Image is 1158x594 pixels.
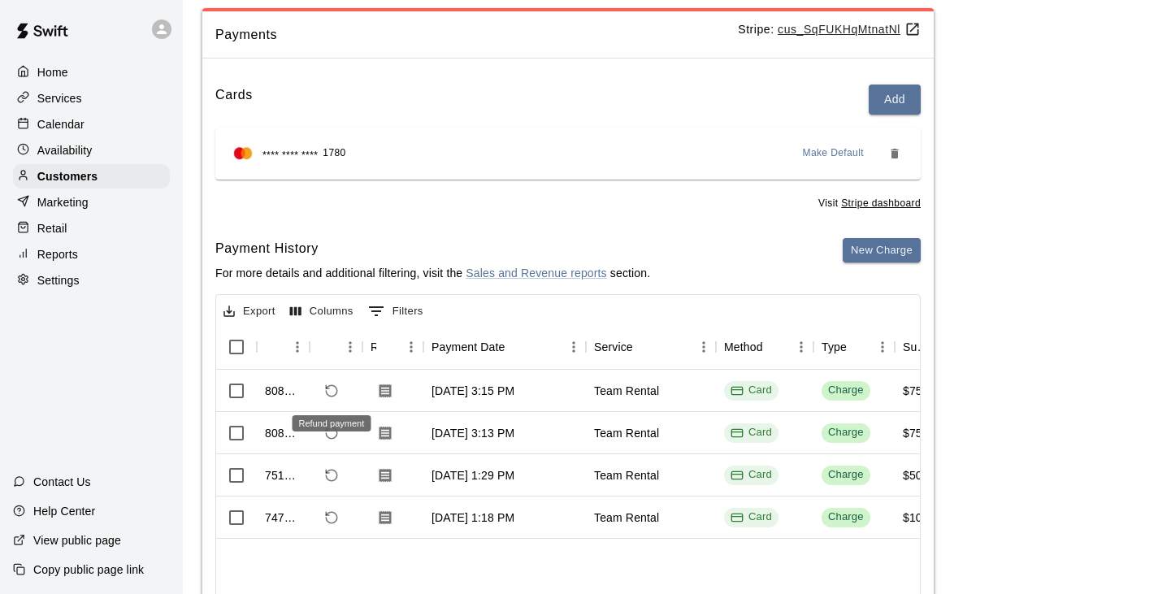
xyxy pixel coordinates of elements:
div: Card [731,467,772,483]
button: Download Receipt [371,461,400,490]
p: View public page [33,532,121,548]
div: Settings [13,268,170,293]
div: Card [731,383,772,398]
span: Make Default [803,145,865,162]
div: Team Rental [594,425,659,441]
button: Download Receipt [371,376,400,405]
a: Availability [13,138,170,163]
a: Marketing [13,190,170,215]
a: Calendar [13,112,170,137]
a: Home [13,60,170,85]
span: Refund payment [318,462,345,489]
h6: Payment History [215,238,650,259]
div: Services [13,86,170,111]
a: Retail [13,216,170,241]
div: Method [724,324,763,370]
img: Credit card brand logo [228,145,258,162]
div: Service [594,324,633,370]
div: Refund payment [293,415,371,431]
span: Payments [215,24,738,46]
a: Customers [13,164,170,189]
div: Charge [828,425,864,440]
div: Charge [828,383,864,398]
div: Reports [13,242,170,267]
div: Team Rental [594,509,659,526]
button: Remove [882,141,908,167]
h6: Cards [215,85,253,115]
div: Charge [828,509,864,525]
div: Team Rental [594,383,659,399]
p: Marketing [37,194,89,210]
u: Stripe dashboard [841,197,921,209]
button: Export [219,299,280,324]
p: Home [37,64,68,80]
div: Card [731,425,772,440]
button: Menu [338,335,362,359]
button: Menu [285,335,310,359]
div: Subtotal [903,324,929,370]
div: Team Rental [594,467,659,483]
div: Type [822,324,847,370]
span: Refund payment [318,377,345,405]
button: New Charge [843,238,921,263]
div: 747513 [265,509,301,526]
button: Sort [847,336,870,358]
a: Sales and Revenue reports [466,267,606,280]
button: Sort [633,336,656,358]
div: Method [716,324,813,370]
button: Select columns [286,299,358,324]
div: Refund [310,324,362,370]
button: Menu [870,335,895,359]
div: Payment Date [432,324,505,370]
p: Reports [37,246,78,262]
button: Show filters [364,298,427,324]
div: 808973 [265,425,301,441]
div: Receipt [371,324,376,370]
button: Download Receipt [371,503,400,532]
p: Availability [37,142,93,158]
div: $75.00 [903,383,939,399]
div: Payment Date [423,324,586,370]
button: Sort [265,336,288,358]
div: Service [586,324,716,370]
div: Receipt [362,324,423,370]
p: Settings [37,272,80,288]
p: Retail [37,220,67,236]
button: Menu [562,335,586,359]
div: Sep 10, 2025, 3:13 PM [432,425,514,441]
button: Sort [318,336,340,358]
p: Stripe: [738,21,921,38]
a: cus_SqFUKHqMtnatNl [778,23,921,36]
p: Copy public page link [33,561,144,578]
div: $100.00 [903,509,945,526]
p: Help Center [33,503,95,519]
div: Aug 10, 2025, 1:18 PM [432,509,514,526]
span: 1780 [323,145,345,162]
button: Add [869,85,921,115]
div: Id [257,324,310,370]
div: $50.00 [903,467,939,483]
div: Card [731,509,772,525]
button: Sort [505,336,528,358]
div: 808978 [265,383,301,399]
div: Charge [828,467,864,483]
button: Sort [763,336,786,358]
button: Make Default [796,141,871,167]
p: Contact Us [33,474,91,490]
p: Services [37,90,82,106]
div: $75.00 [903,425,939,441]
button: Menu [399,335,423,359]
button: Download Receipt [371,418,400,448]
button: Sort [376,336,399,358]
button: Menu [692,335,716,359]
p: Customers [37,168,98,184]
p: For more details and additional filtering, visit the section. [215,265,650,281]
span: Visit [818,196,921,212]
span: Refund payment [318,504,345,531]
